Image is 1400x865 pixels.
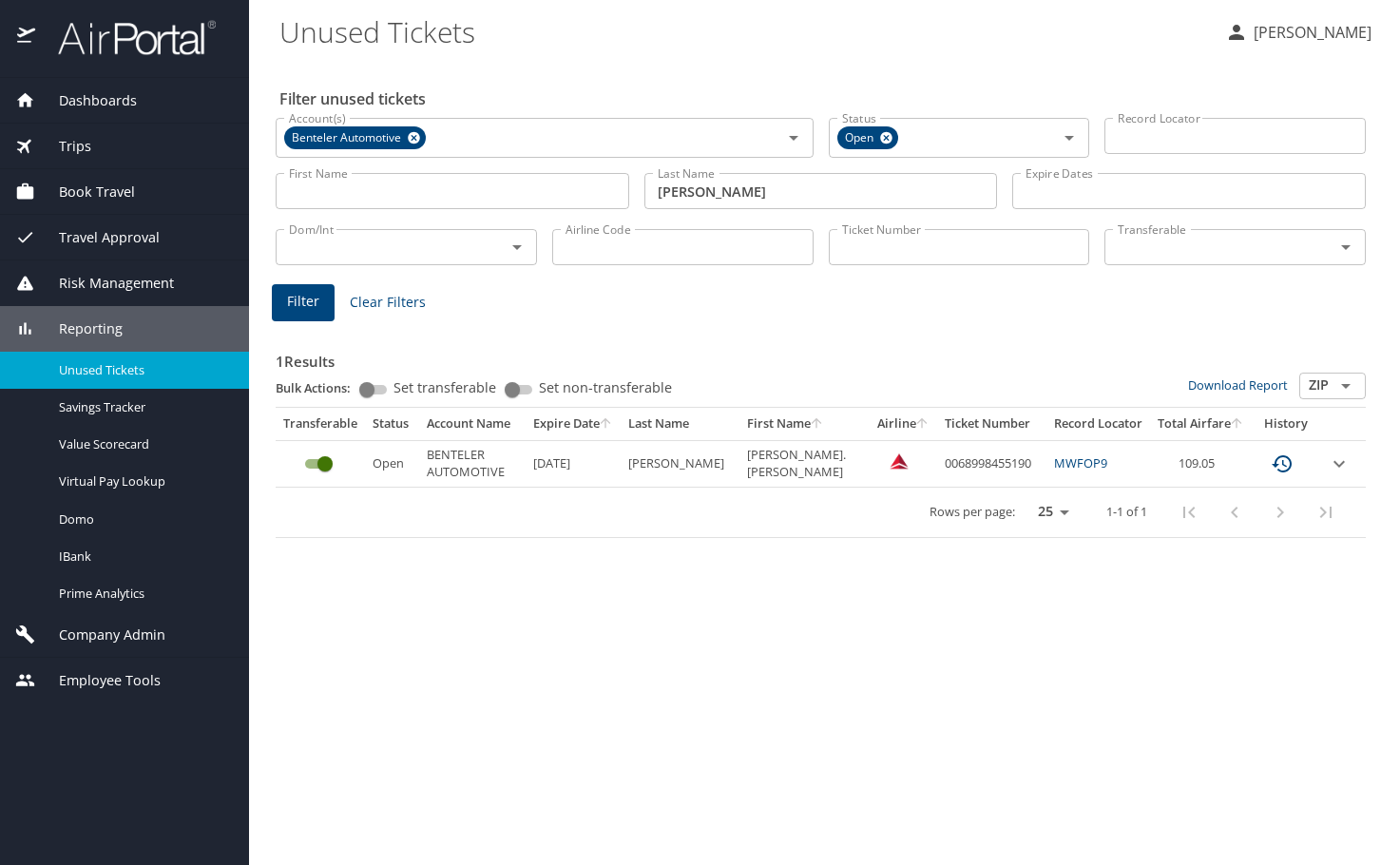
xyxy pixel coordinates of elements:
[59,398,226,416] span: Savings Tracker
[279,84,1370,114] h2: Filter unused tickets
[1218,15,1379,49] button: [PERSON_NAME]
[419,408,526,440] th: Account Name
[811,418,824,431] button: sort
[35,318,123,339] span: Reporting
[59,548,226,566] span: IBank
[37,19,216,56] img: airportal-logo.png
[35,625,165,645] span: Company Admin
[365,440,419,487] td: Open
[870,408,937,440] th: Airline
[1106,506,1147,518] p: 1-1 of 1
[59,361,226,379] span: Unused Tickets
[276,379,366,396] p: Bulk Actions:
[393,381,496,394] span: Set transferable
[283,415,357,432] div: Transferable
[739,440,870,487] td: [PERSON_NAME].[PERSON_NAME]
[1252,408,1320,440] th: History
[419,440,526,487] td: BENTELER AUTOMOTIVE
[35,182,135,202] span: Book Travel
[1056,125,1083,151] button: Open
[1150,408,1252,440] th: Total Airfare
[35,670,161,691] span: Employee Tools
[35,273,174,294] span: Risk Management
[342,285,433,320] button: Clear Filters
[837,126,898,149] div: Open
[930,506,1015,518] p: Rows per page:
[1231,418,1244,431] button: sort
[526,408,621,440] th: Expire Date
[1150,440,1252,487] td: 109.05
[1054,454,1107,471] a: MWFOP9
[59,435,226,453] span: Value Scorecard
[276,408,1366,538] table: custom pagination table
[504,234,530,260] button: Open
[35,227,160,248] span: Travel Approval
[276,339,1366,373] h3: 1 Results
[1023,498,1076,527] select: rows per page
[59,472,226,490] span: Virtual Pay Lookup
[1333,234,1359,260] button: Open
[621,440,739,487] td: [PERSON_NAME]
[287,290,319,314] span: Filter
[365,408,419,440] th: Status
[279,2,1210,61] h1: Unused Tickets
[937,408,1046,440] th: Ticket Number
[621,408,739,440] th: Last Name
[59,585,226,603] span: Prime Analytics
[350,291,426,315] span: Clear Filters
[59,510,226,529] span: Domo
[1328,452,1351,475] button: expand row
[539,381,672,394] span: Set non-transferable
[739,408,870,440] th: First Name
[1333,373,1359,399] button: Open
[890,452,909,471] img: Delta Airlines
[272,284,335,321] button: Filter
[780,125,807,151] button: Open
[284,126,426,149] div: Benteler Automotive
[1248,21,1371,44] p: [PERSON_NAME]
[1188,376,1288,394] a: Download Report
[35,90,137,111] span: Dashboards
[35,136,91,157] span: Trips
[600,418,613,431] button: sort
[1046,408,1150,440] th: Record Locator
[916,418,930,431] button: sort
[937,440,1046,487] td: 0068998455190
[17,19,37,56] img: icon-airportal.png
[526,440,621,487] td: [DATE]
[284,128,412,148] span: Benteler Automotive
[837,128,885,148] span: Open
